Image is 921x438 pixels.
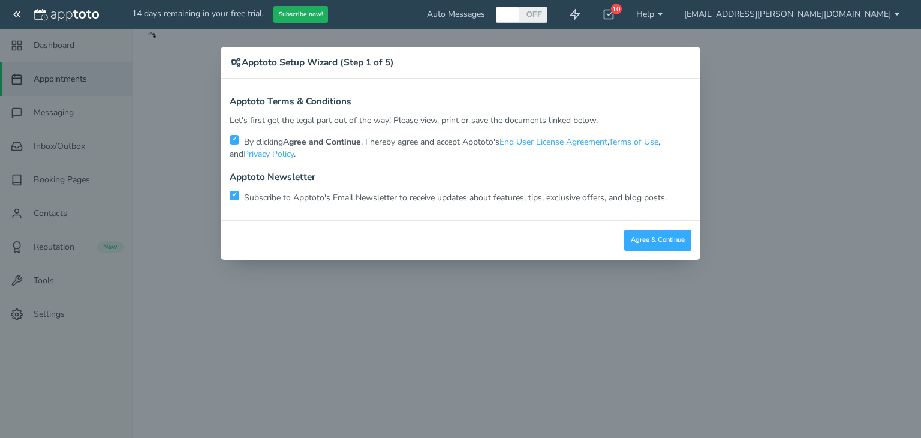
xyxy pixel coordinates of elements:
[230,56,691,69] h4: Apptoto Setup Wizard (Step 1 of 5)
[230,97,691,107] h4: Apptoto Terms & Conditions
[499,136,607,148] a: End User License Agreement
[283,136,361,148] strong: Agree and Continue
[243,148,294,160] a: Privacy Policy
[230,190,691,204] p: Subscribe to Apptoto's Email Newsletter to receive updates about features, tips, exclusive offers...
[624,230,691,251] button: Agree & Continue
[230,134,691,160] p: By clicking , I hereby agree and accept Apptoto's , , and .
[230,172,691,182] h4: Apptoto Newsletter
[230,115,691,127] p: Let's first get the legal part out of the way! Please view, print or save the documents linked be...
[609,136,658,148] a: Terms of Use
